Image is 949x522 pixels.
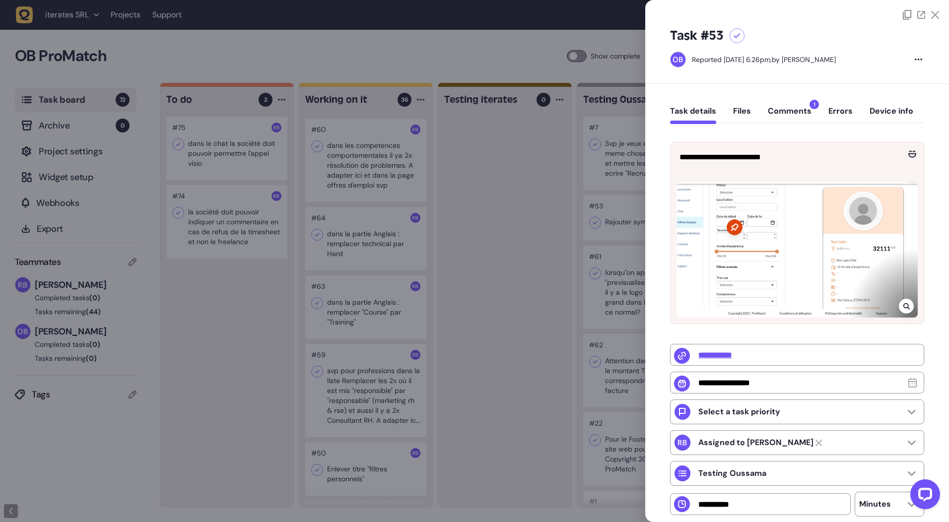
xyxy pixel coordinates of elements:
h5: Task #53 [670,28,724,44]
div: Reported [DATE] 6.26pm, [692,55,772,64]
div: by [PERSON_NAME] [692,55,836,65]
iframe: LiveChat chat widget [902,475,944,517]
button: Files [733,106,751,124]
p: Select a task priority [698,407,780,417]
button: Comments [768,106,812,124]
p: Minutes [859,499,891,509]
span: 1 [810,100,819,109]
button: Task details [670,106,716,124]
button: Errors [828,106,853,124]
p: Testing Oussama [698,468,766,478]
button: Device info [870,106,913,124]
strong: Rodolphe Balay [698,438,813,448]
img: Oussama Bahassou [671,52,685,67]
